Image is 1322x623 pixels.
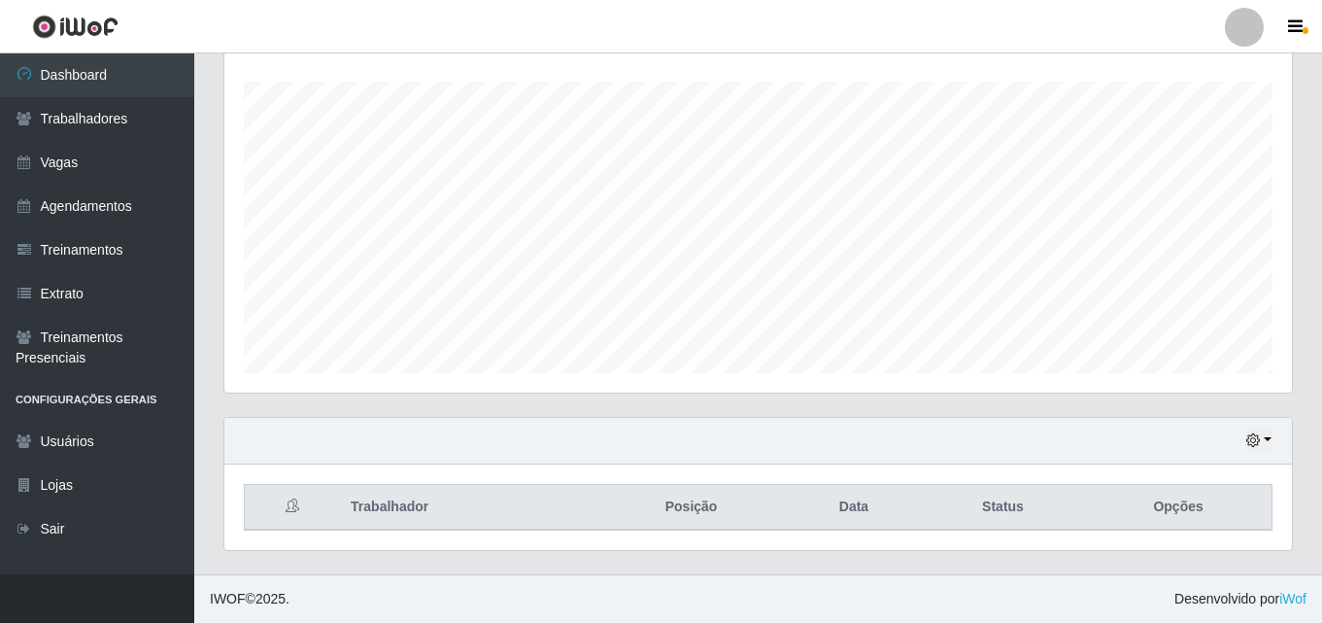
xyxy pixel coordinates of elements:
th: Trabalhador [339,485,595,531]
span: © 2025 . [210,589,289,609]
th: Opções [1085,485,1271,531]
span: Desenvolvido por [1174,589,1306,609]
th: Data [787,485,921,531]
span: IWOF [210,591,246,606]
a: iWof [1279,591,1306,606]
th: Status [921,485,1085,531]
img: CoreUI Logo [32,15,119,39]
th: Posição [595,485,787,531]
